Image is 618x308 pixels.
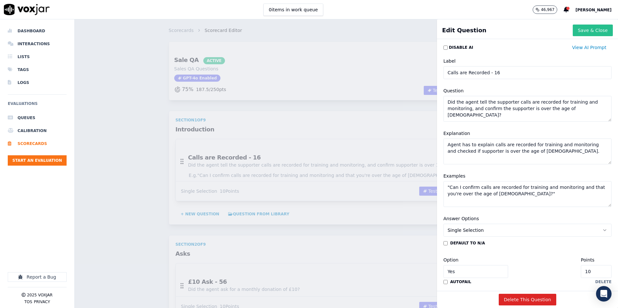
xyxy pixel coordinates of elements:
[8,155,67,166] button: Start an Evaluation
[567,42,612,53] button: View AI Prompt
[8,272,67,282] button: Report a Bug
[34,299,50,304] button: Privacy
[575,6,618,14] button: [PERSON_NAME]
[8,124,67,137] a: Calibration
[533,5,564,14] button: 46,967
[443,131,470,136] label: Explanation
[443,66,612,79] input: Enter a short, recognizable label.
[443,173,465,179] label: Examples
[443,88,464,93] label: Question
[443,46,448,50] input: Disable AI
[27,293,52,298] p: 2025 Voxjar
[8,76,67,89] a: Logs
[533,5,557,14] button: 46,967
[4,4,50,15] img: voxjar logo
[263,4,324,16] button: 0items in work queue
[8,37,67,50] a: Interactions
[541,7,554,12] p: 46,967
[595,279,612,284] button: delete
[24,299,32,304] button: TOS
[443,257,459,262] label: Option
[443,58,456,64] label: Label
[443,216,479,221] label: Answer Options
[8,25,67,37] a: Dashboard
[573,25,613,36] button: Save & Close
[596,286,612,302] div: Open Intercom Messenger
[443,45,473,50] label: Disable AI
[8,100,67,111] h6: Evaluations
[448,227,484,233] span: Single Selection
[499,294,556,305] button: Delete This Question
[450,241,485,246] label: default to N/A
[442,26,486,35] h1: Edit Question
[575,8,612,12] span: [PERSON_NAME]
[450,279,471,284] label: autofail
[8,63,67,76] a: Tags
[8,137,67,150] a: Scorecards
[8,111,67,124] a: Queues
[581,257,594,262] label: Points
[8,50,67,63] a: Lists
